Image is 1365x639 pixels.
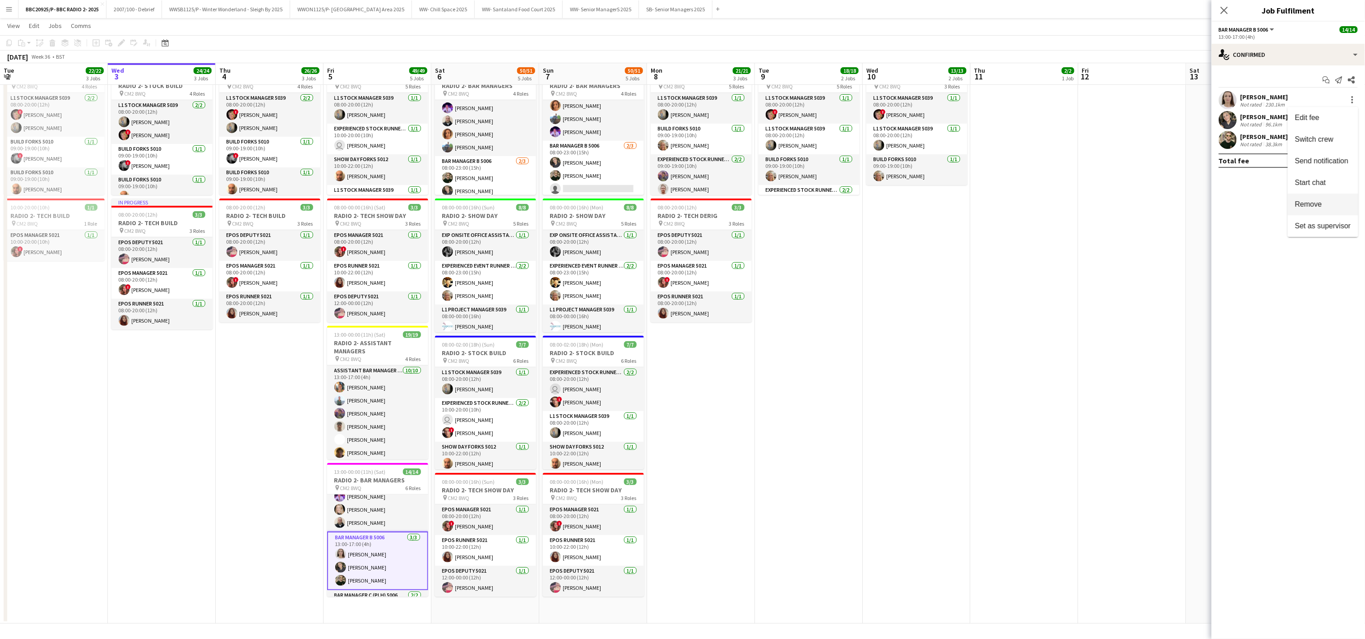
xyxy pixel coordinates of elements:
[1288,150,1358,172] button: Send notification
[1288,172,1358,194] button: Start chat
[1288,215,1358,237] button: Set as supervisor
[1288,107,1358,129] button: Edit fee
[1295,222,1351,230] span: Set as supervisor
[1295,179,1326,186] span: Start chat
[1295,200,1322,208] span: Remove
[1288,194,1358,215] button: Remove
[1288,129,1358,150] button: Switch crew
[1295,157,1348,165] span: Send notification
[1295,114,1319,121] span: Edit fee
[1295,135,1333,143] span: Switch crew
